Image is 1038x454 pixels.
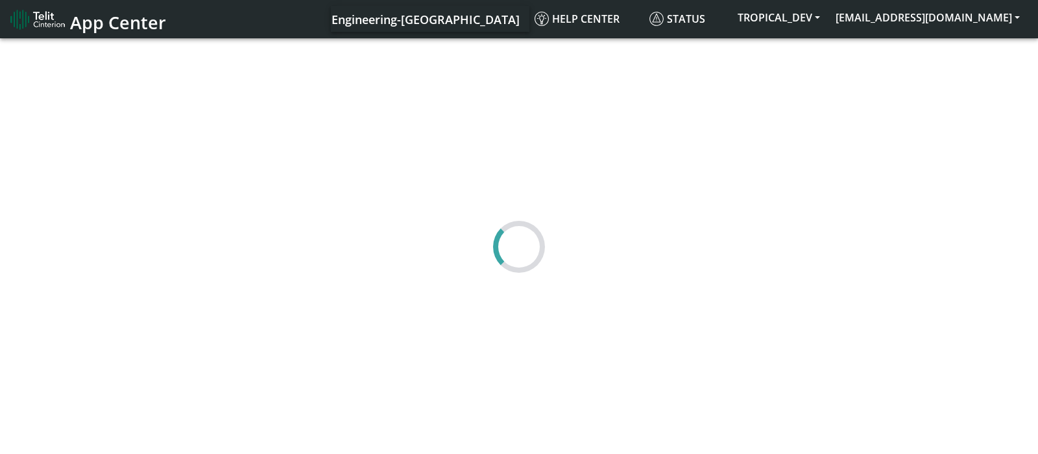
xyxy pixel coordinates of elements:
[70,10,166,34] span: App Center
[535,12,549,26] img: knowledge.svg
[828,6,1028,29] button: [EMAIL_ADDRESS][DOMAIN_NAME]
[332,12,520,27] span: Engineering-[GEOGRAPHIC_DATA]
[649,12,705,26] span: Status
[535,12,620,26] span: Help center
[10,5,164,33] a: App Center
[730,6,828,29] button: TROPICAL_DEV
[649,12,664,26] img: status.svg
[10,9,65,30] img: logo-telit-cinterion-gw-new.png
[331,6,519,32] a: Your current platform instance
[644,6,730,32] a: Status
[529,6,644,32] a: Help center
